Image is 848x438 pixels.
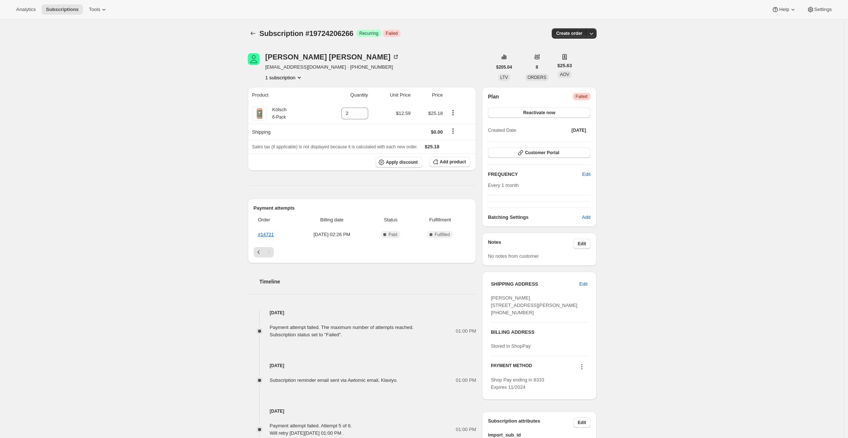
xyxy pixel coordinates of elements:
[579,280,587,288] span: Edit
[491,343,530,349] span: Stored in ShopPay
[376,157,422,168] button: Apply discount
[260,278,476,285] h2: Timeline
[491,280,579,288] h3: SHIPPING ADDRESS
[248,87,318,103] th: Product
[248,124,318,140] th: Shipping
[254,212,295,228] th: Order
[779,7,789,12] span: Help
[492,62,517,72] button: $205.04
[528,75,546,80] span: ORDERS
[814,7,832,12] span: Settings
[317,87,370,103] th: Quantity
[491,329,587,336] h3: BILLING ADDRESS
[372,216,410,224] span: Status
[386,30,398,36] span: Failed
[552,28,587,39] button: Create order
[265,74,303,81] button: Product actions
[270,377,398,383] span: Subscription reminder email sent via Awtomic email, Klaviyo.
[556,30,582,36] span: Create order
[414,216,466,224] span: Fulfillment
[456,327,476,335] span: 01:00 PM
[576,94,588,99] span: Failed
[491,363,532,373] h3: PAYMENT METHOD
[567,125,591,135] button: [DATE]
[258,232,274,237] a: #14721
[254,247,471,257] nav: Pagination
[248,362,476,369] h4: [DATE]
[430,157,470,167] button: Add product
[260,29,354,37] span: Subscription #19724206266
[252,106,267,121] img: product img
[488,93,499,100] h2: Plan
[89,7,100,12] span: Tools
[447,109,459,117] button: Product actions
[496,64,512,70] span: $205.04
[578,169,595,180] button: Edit
[359,30,378,36] span: Recurring
[248,408,476,415] h4: [DATE]
[456,426,476,433] span: 01:00 PM
[536,64,538,70] span: 8
[440,159,466,165] span: Add product
[370,87,413,103] th: Unit Price
[582,171,590,178] span: Edit
[252,144,418,149] span: Sales tax (if applicable) is not displayed because it is calculated with each new order.
[572,127,586,133] span: [DATE]
[488,253,539,259] span: No notes from customer
[488,182,519,188] span: Every 1 month
[254,204,471,212] h2: Payment attempts
[431,129,443,135] span: $0.00
[16,7,36,12] span: Analytics
[767,4,801,15] button: Help
[578,420,586,426] span: Edit
[46,7,79,12] span: Subscriptions
[396,111,411,116] span: $12.59
[488,148,590,158] button: Customer Portal
[491,377,544,390] span: Shop Pay ending in 8333 Expires 11/2024
[488,108,590,118] button: Reactivate now
[488,171,582,178] h2: FREQUENCY
[488,214,582,221] h6: Batching Settings
[557,62,572,69] span: $25.63
[270,422,352,437] div: Payment attempt failed. Attempt 5 of 6. Will retry [DATE][DATE] 01:00 PM .
[265,53,399,61] div: [PERSON_NAME] [PERSON_NAME]
[531,62,543,72] button: 8
[388,232,397,238] span: Paid
[265,64,399,71] span: [EMAIL_ADDRESS][DOMAIN_NAME] · [PHONE_NUMBER]
[254,247,264,257] button: Previous
[435,232,450,238] span: Fulfilled
[386,159,418,165] span: Apply discount
[425,144,439,149] span: $25.18
[488,239,573,249] h3: Notes
[560,72,569,77] span: AOV
[488,417,573,428] h3: Subscription attributes
[297,216,367,224] span: Billing date
[582,214,590,221] span: Add
[267,106,287,121] div: Kölsch
[578,241,586,247] span: Edit
[12,4,40,15] button: Analytics
[297,231,367,238] span: [DATE] · 02:26 PM
[573,239,591,249] button: Edit
[84,4,112,15] button: Tools
[413,87,445,103] th: Price
[272,115,286,120] small: 6-Pack
[270,324,414,339] div: Payment attempt failed. The maximum number of attempts reached. Subscription status set to "Failed".
[248,28,258,39] button: Subscriptions
[575,278,592,290] button: Edit
[428,111,443,116] span: $25.18
[525,150,559,156] span: Customer Portal
[488,127,516,134] span: Created Date
[41,4,83,15] button: Subscriptions
[573,417,591,428] button: Edit
[802,4,836,15] button: Settings
[248,309,476,316] h4: [DATE]
[447,127,459,135] button: Shipping actions
[248,53,260,65] span: Beth Donaghey
[456,377,476,384] span: 01:00 PM
[577,211,595,223] button: Add
[491,295,577,315] span: [PERSON_NAME] [STREET_ADDRESS][PERSON_NAME] [PHONE_NUMBER]
[523,110,555,116] span: Reactivate now
[500,75,508,80] span: LTV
